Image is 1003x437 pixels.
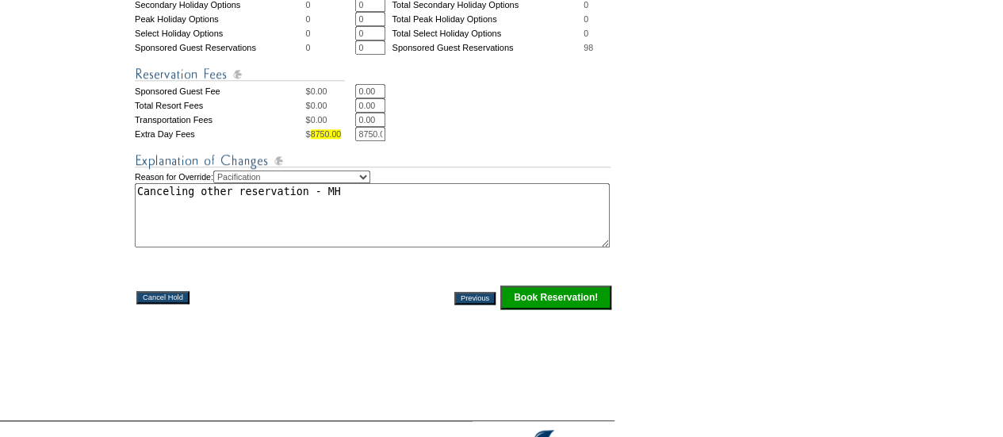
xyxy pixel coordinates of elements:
[305,113,355,127] td: $
[500,286,611,309] input: Click this button to finalize your reservation.
[135,64,345,84] img: Reservation Fees
[392,12,584,26] td: Total Peak Holiday Options
[305,84,355,98] td: $
[584,43,593,52] span: 98
[392,26,584,40] td: Total Select Holiday Options
[392,40,584,55] td: Sponsored Guest Reservations
[135,98,305,113] td: Total Resort Fees
[305,43,310,52] span: 0
[305,127,355,141] td: $
[135,12,305,26] td: Peak Holiday Options
[135,113,305,127] td: Transportation Fees
[135,127,305,141] td: Extra Day Fees
[311,86,327,96] span: 0.00
[305,14,310,24] span: 0
[305,98,355,113] td: $
[135,26,305,40] td: Select Holiday Options
[311,129,342,139] span: 8750.00
[135,171,613,247] td: Reason for Override:
[311,115,327,125] span: 0.00
[135,40,305,55] td: Sponsored Guest Reservations
[311,101,327,110] span: 0.00
[135,151,611,171] img: Explanation of Changes
[584,14,588,24] span: 0
[135,84,305,98] td: Sponsored Guest Fee
[305,29,310,38] span: 0
[454,292,496,305] input: Previous
[584,29,588,38] span: 0
[136,291,189,304] input: Cancel Hold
